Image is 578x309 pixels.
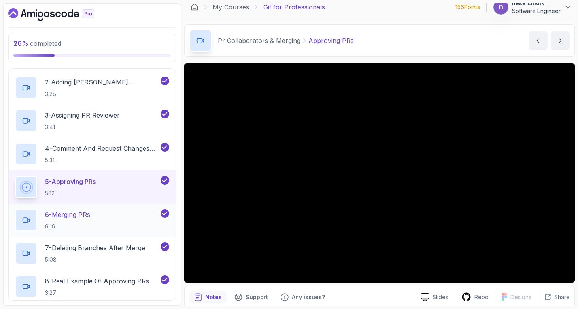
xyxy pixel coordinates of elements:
a: Dashboard [8,8,113,21]
button: Share [538,293,570,301]
p: 7 - Deleting Branches After Merge [45,243,145,253]
a: Dashboard [191,3,198,11]
p: 5:31 [45,156,159,164]
p: 3:41 [45,123,120,131]
p: 3:27 [45,289,149,297]
p: Slides [433,293,448,301]
p: 3:28 [45,90,159,98]
span: completed [13,39,61,47]
p: 3 - Assigning PR Reviewer [45,110,120,120]
a: My Courses [213,2,249,12]
p: Designs [510,293,531,301]
button: 6-Merging PRs9:19 [15,209,169,231]
p: 4 - Comment And Request Changes From PR [45,144,159,153]
p: Support [246,293,268,301]
button: notes button [189,291,227,303]
button: previous content [529,31,548,50]
p: Any issues? [292,293,325,301]
button: 8-Real Example Of Approving PRs3:27 [15,275,169,298]
p: 8 - Real Example Of Approving PRs [45,276,149,286]
a: Slides [414,293,455,301]
button: next content [551,31,570,50]
p: 156 Points [455,3,480,11]
p: Git for Professionals [263,2,325,12]
button: 5-Approving PRs5:12 [15,176,169,198]
button: 3-Assigning PR Reviewer3:41 [15,110,169,132]
p: 2 - Adding [PERSON_NAME] Collaborator [45,77,159,87]
p: 5 - Approving PRs [45,177,96,186]
a: Repo [455,292,495,302]
p: 9:19 [45,223,90,230]
p: 6 - Merging PRs [45,210,90,219]
p: Share [554,293,570,301]
p: Notes [205,293,222,301]
p: Approving PRs [308,36,354,45]
button: 2-Adding [PERSON_NAME] Collaborator3:28 [15,77,169,99]
p: 5:08 [45,256,145,264]
button: Support button [230,291,273,303]
p: Software Engineer [512,7,561,15]
button: 4-Comment And Request Changes From PR5:31 [15,143,169,165]
p: Pr Collaborators & Merging [218,36,300,45]
button: Feedback button [276,291,330,303]
p: 5:12 [45,189,96,197]
span: 26 % [13,39,28,47]
p: Repo [474,293,489,301]
button: 7-Deleting Branches After Merge5:08 [15,242,169,264]
iframe: 6 - Approving PRs [184,63,575,283]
